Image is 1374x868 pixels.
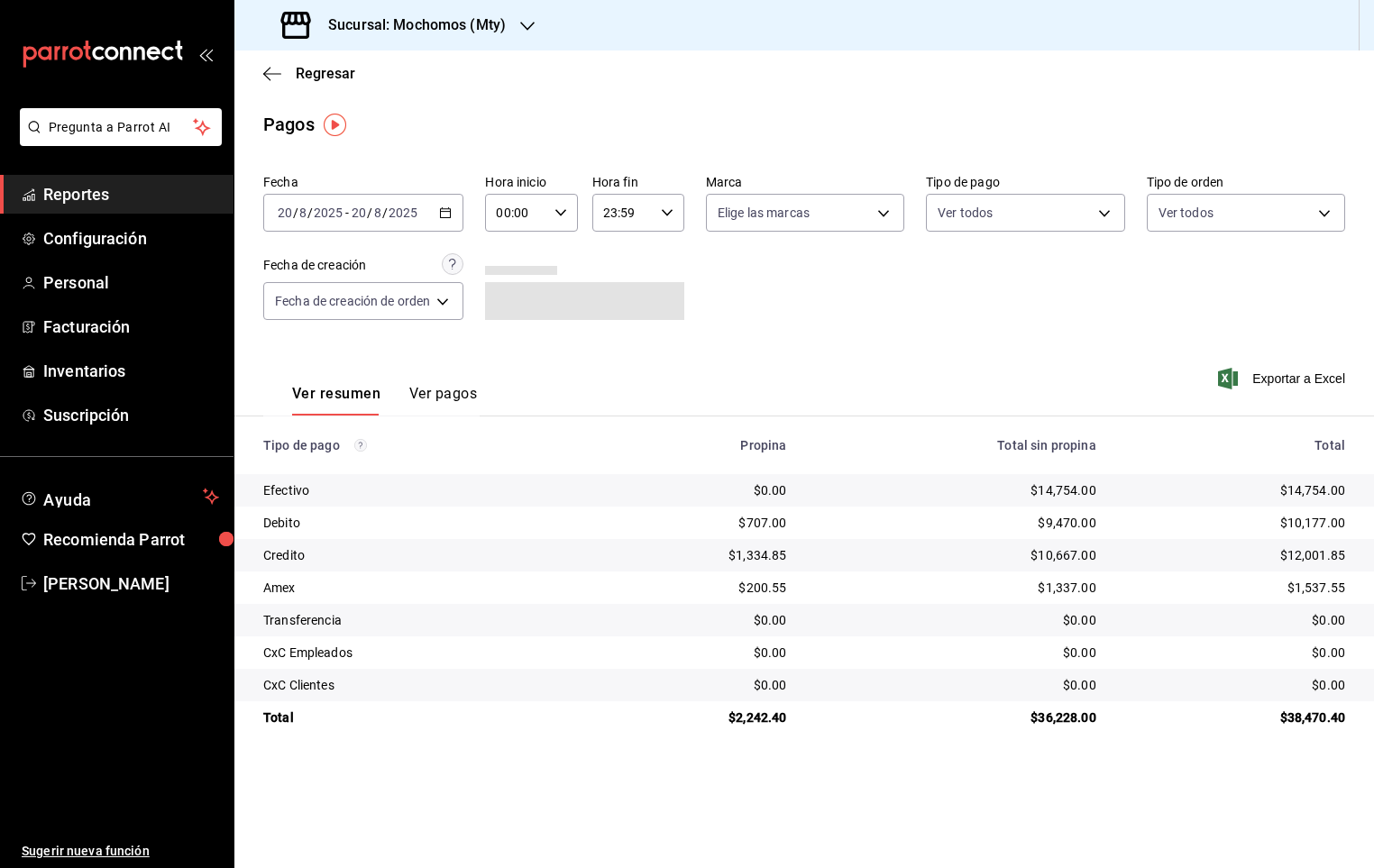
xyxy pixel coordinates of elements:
[22,842,219,861] span: Sugerir nueva función
[263,256,366,275] div: Fecha de creación
[263,438,576,452] div: Tipo de pago
[263,676,576,694] div: CxC Clientes
[605,708,787,726] div: $2,242.40
[277,206,293,220] input: --
[592,176,684,188] label: Hora fin
[13,131,222,150] a: Pregunta a Parrot AI
[815,676,1095,694] div: $0.00
[605,579,787,597] div: $200.55
[293,206,298,220] span: /
[43,403,219,427] span: Suscripción
[605,546,787,564] div: $1,334.85
[314,14,506,36] h3: Sucursal: Mochomos (Mty)
[1125,611,1345,629] div: $0.00
[1125,708,1345,726] div: $38,470.40
[706,176,904,188] label: Marca
[605,438,787,452] div: Propina
[324,114,346,136] img: Tooltip marker
[49,118,194,137] span: Pregunta a Parrot AI
[263,644,576,662] div: CxC Empleados
[815,579,1095,597] div: $1,337.00
[20,108,222,146] button: Pregunta a Parrot AI
[263,708,576,726] div: Total
[367,206,372,220] span: /
[292,385,380,416] button: Ver resumen
[351,206,367,220] input: --
[292,385,477,416] div: navigation tabs
[275,292,430,310] span: Fecha de creación de orden
[1159,204,1214,222] span: Ver todos
[43,182,219,206] span: Reportes
[605,481,787,499] div: $0.00
[345,206,349,220] span: -
[1222,368,1345,389] button: Exportar a Excel
[263,579,576,597] div: Amex
[263,546,576,564] div: Credito
[1125,514,1345,532] div: $10,177.00
[1125,644,1345,662] div: $0.00
[307,206,313,220] span: /
[263,65,355,82] button: Regresar
[263,514,576,532] div: Debito
[1125,546,1345,564] div: $12,001.85
[815,546,1095,564] div: $10,667.00
[43,359,219,383] span: Inventarios
[298,206,307,220] input: --
[354,439,367,452] svg: Los pagos realizados con Pay y otras terminales son montos brutos.
[373,206,382,220] input: --
[1125,676,1345,694] div: $0.00
[1125,579,1345,597] div: $1,537.55
[388,206,418,220] input: ----
[815,481,1095,499] div: $14,754.00
[409,385,477,416] button: Ver pagos
[815,611,1095,629] div: $0.00
[43,315,219,339] span: Facturación
[605,514,787,532] div: $707.00
[43,270,219,295] span: Personal
[605,611,787,629] div: $0.00
[263,176,463,188] label: Fecha
[263,611,576,629] div: Transferencia
[263,111,315,138] div: Pagos
[198,47,213,61] button: open_drawer_menu
[815,514,1095,532] div: $9,470.00
[926,176,1124,188] label: Tipo de pago
[485,176,577,188] label: Hora inicio
[43,571,219,596] span: [PERSON_NAME]
[605,644,787,662] div: $0.00
[938,204,993,222] span: Ver todos
[313,206,343,220] input: ----
[815,708,1095,726] div: $36,228.00
[1125,481,1345,499] div: $14,754.00
[1125,438,1345,452] div: Total
[263,481,576,499] div: Efectivo
[605,676,787,694] div: $0.00
[815,438,1095,452] div: Total sin propina
[382,206,388,220] span: /
[718,204,810,222] span: Elige las marcas
[43,226,219,251] span: Configuración
[1147,176,1345,188] label: Tipo de orden
[43,486,196,507] span: Ayuda
[296,65,355,82] span: Regresar
[815,644,1095,662] div: $0.00
[43,527,219,552] span: Recomienda Parrot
